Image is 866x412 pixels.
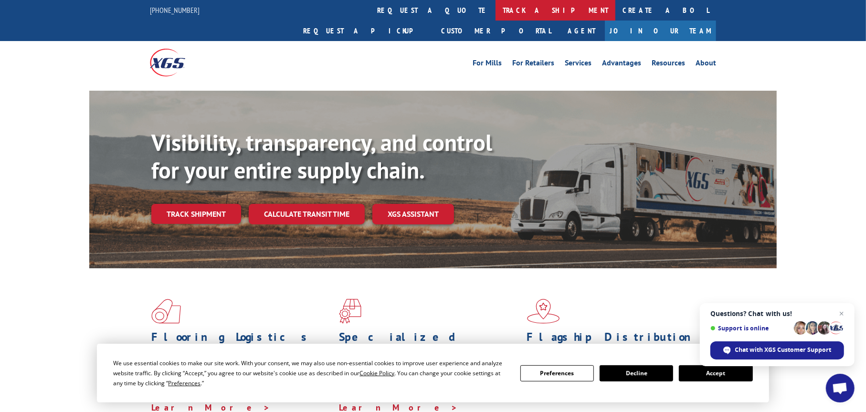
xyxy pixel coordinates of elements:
[565,59,591,70] a: Services
[339,331,519,359] h1: Specialized Freight Experts
[826,374,855,402] a: Open chat
[151,127,492,185] b: Visibility, transparency, and control for your entire supply chain.
[113,358,508,388] div: We use essential cookies to make our site work. With your consent, we may also use non-essential ...
[527,299,560,324] img: xgs-icon-flagship-distribution-model-red
[558,21,605,41] a: Agent
[512,59,554,70] a: For Retailers
[600,365,673,381] button: Decline
[710,325,791,332] span: Support is online
[520,365,594,381] button: Preferences
[359,369,394,377] span: Cookie Policy
[710,341,844,359] span: Chat with XGS Customer Support
[150,5,200,15] a: [PHONE_NUMBER]
[434,21,558,41] a: Customer Portal
[151,299,181,324] img: xgs-icon-total-supply-chain-intelligence-red
[652,59,685,70] a: Resources
[602,59,641,70] a: Advantages
[735,346,832,354] span: Chat with XGS Customer Support
[97,344,769,402] div: Cookie Consent Prompt
[339,299,361,324] img: xgs-icon-focused-on-flooring-red
[527,331,708,359] h1: Flagship Distribution Model
[372,204,454,224] a: XGS ASSISTANT
[151,331,332,359] h1: Flooring Logistics Solutions
[168,379,201,387] span: Preferences
[696,59,716,70] a: About
[605,21,716,41] a: Join Our Team
[473,59,502,70] a: For Mills
[151,204,241,224] a: Track shipment
[679,365,752,381] button: Accept
[249,204,365,224] a: Calculate transit time
[296,21,434,41] a: Request a pickup
[710,310,844,317] span: Questions? Chat with us!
